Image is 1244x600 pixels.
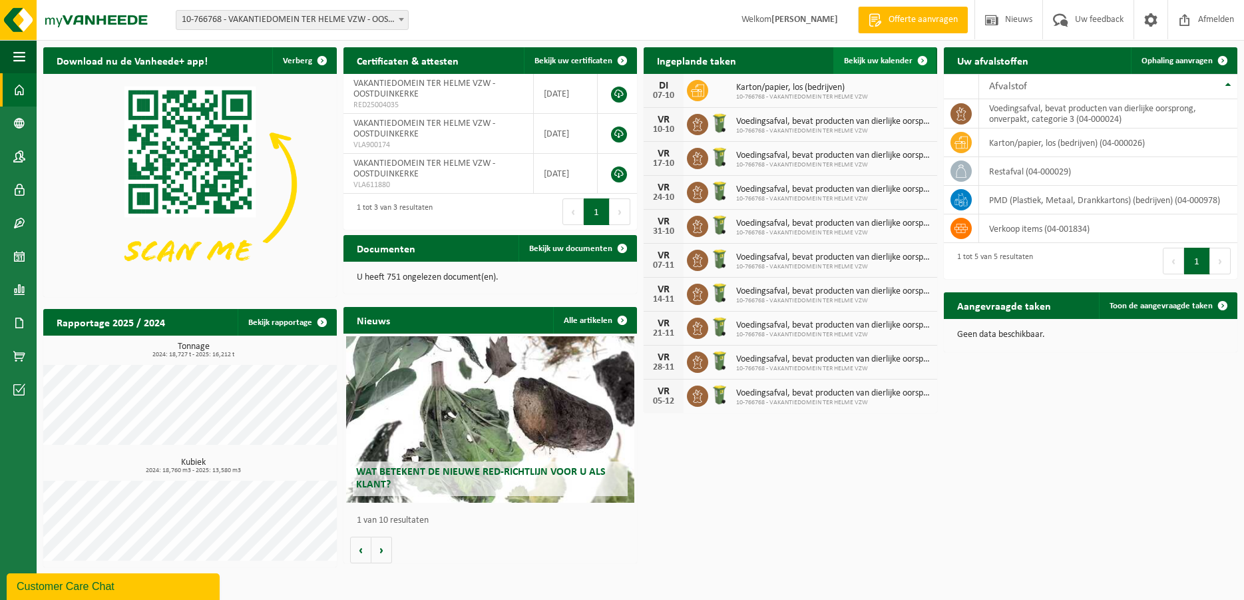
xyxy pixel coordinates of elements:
h2: Rapportage 2025 / 2024 [43,309,178,335]
span: VAKANTIEDOMEIN TER HELME VZW - OOSTDUINKERKE [353,119,495,139]
div: VR [650,250,677,261]
a: Wat betekent de nieuwe RED-richtlijn voor u als klant? [346,336,634,503]
div: 17-10 [650,159,677,168]
img: Download de VHEPlus App [43,74,337,294]
span: Bekijk uw certificaten [534,57,612,65]
span: Voedingsafval, bevat producten van dierlijke oorsprong, onverpakt, categorie 3 [736,286,931,297]
span: Voedingsafval, bevat producten van dierlijke oorsprong, onverpakt, categorie 3 [736,218,931,229]
div: VR [650,318,677,329]
button: Next [1210,248,1231,274]
strong: [PERSON_NAME] [771,15,838,25]
h2: Documenten [343,235,429,261]
td: PMD (Plastiek, Metaal, Drankkartons) (bedrijven) (04-000978) [979,186,1237,214]
span: Bekijk uw documenten [529,244,612,253]
div: 1 tot 3 van 3 resultaten [350,197,433,226]
a: Ophaling aanvragen [1131,47,1236,74]
div: VR [650,352,677,363]
span: 2024: 18,727 t - 2025: 16,212 t [50,352,337,358]
h2: Certificaten & attesten [343,47,472,73]
iframe: chat widget [7,571,222,600]
div: VR [650,386,677,397]
span: Karton/papier, los (bedrijven) [736,83,868,93]
a: Bekijk uw documenten [518,235,636,262]
img: WB-0140-HPE-GN-50 [708,282,731,304]
span: Voedingsafval, bevat producten van dierlijke oorsprong, onverpakt, categorie 3 [736,252,931,263]
div: 31-10 [650,227,677,236]
img: WB-0140-HPE-GN-50 [708,384,731,406]
img: WB-0140-HPE-GN-50 [708,180,731,202]
div: 28-11 [650,363,677,372]
button: Previous [562,198,584,225]
span: Wat betekent de nieuwe RED-richtlijn voor u als klant? [356,467,606,490]
td: [DATE] [534,114,598,154]
h2: Download nu de Vanheede+ app! [43,47,221,73]
div: 24-10 [650,193,677,202]
span: VLA900174 [353,140,523,150]
button: Next [610,198,630,225]
td: voedingsafval, bevat producten van dierlijke oorsprong, onverpakt, categorie 3 (04-000024) [979,99,1237,129]
button: 1 [1184,248,1210,274]
a: Offerte aanvragen [858,7,968,33]
div: 07-11 [650,261,677,270]
div: 14-11 [650,295,677,304]
span: Voedingsafval, bevat producten van dierlijke oorsprong, onverpakt, categorie 3 [736,184,931,195]
span: 10-766768 - VAKANTIEDOMEIN TER HELME VZW [736,127,931,135]
img: WB-0140-HPE-GN-50 [708,248,731,270]
div: DI [650,81,677,91]
button: Verberg [272,47,335,74]
div: VR [650,284,677,295]
span: 10-766768 - VAKANTIEDOMEIN TER HELME VZW [736,263,931,271]
span: 10-766768 - VAKANTIEDOMEIN TER HELME VZW - OOSTDUINKERKE [176,10,409,30]
span: Voedingsafval, bevat producten van dierlijke oorsprong, onverpakt, categorie 3 [736,354,931,365]
p: U heeft 751 ongelezen document(en). [357,273,624,282]
span: 10-766768 - VAKANTIEDOMEIN TER HELME VZW [736,297,931,305]
div: 21-11 [650,329,677,338]
a: Bekijk uw certificaten [524,47,636,74]
span: 10-766768 - VAKANTIEDOMEIN TER HELME VZW [736,331,931,339]
td: [DATE] [534,154,598,194]
div: VR [650,216,677,227]
span: Afvalstof [989,81,1027,92]
span: Verberg [283,57,312,65]
span: 10-766768 - VAKANTIEDOMEIN TER HELME VZW [736,93,868,101]
h3: Kubiek [50,458,337,474]
img: WB-0140-HPE-GN-50 [708,316,731,338]
span: 10-766768 - VAKANTIEDOMEIN TER HELME VZW [736,229,931,237]
div: 1 tot 5 van 5 resultaten [950,246,1033,276]
td: verkoop items (04-001834) [979,214,1237,243]
span: VAKANTIEDOMEIN TER HELME VZW - OOSTDUINKERKE [353,158,495,179]
a: Bekijk uw kalender [833,47,936,74]
button: Vorige [350,537,371,563]
h2: Uw afvalstoffen [944,47,1042,73]
a: Alle artikelen [553,307,636,334]
img: WB-0140-HPE-GN-50 [708,146,731,168]
div: 10-10 [650,125,677,135]
span: 2024: 18,760 m3 - 2025: 13,580 m3 [50,467,337,474]
img: WB-0140-HPE-GN-50 [708,112,731,135]
h2: Nieuws [343,307,403,333]
h2: Ingeplande taken [644,47,749,73]
span: 10-766768 - VAKANTIEDOMEIN TER HELME VZW [736,399,931,407]
span: Voedingsafval, bevat producten van dierlijke oorsprong, onverpakt, categorie 3 [736,117,931,127]
span: Voedingsafval, bevat producten van dierlijke oorsprong, onverpakt, categorie 3 [736,388,931,399]
span: Offerte aanvragen [885,13,961,27]
span: 10-766768 - VAKANTIEDOMEIN TER HELME VZW - OOSTDUINKERKE [176,11,408,29]
span: RED25004035 [353,100,523,111]
div: VR [650,182,677,193]
td: [DATE] [534,74,598,114]
div: VR [650,115,677,125]
span: Ophaling aanvragen [1141,57,1213,65]
a: Toon de aangevraagde taken [1099,292,1236,319]
span: Toon de aangevraagde taken [1110,302,1213,310]
img: WB-0140-HPE-GN-50 [708,214,731,236]
span: 10-766768 - VAKANTIEDOMEIN TER HELME VZW [736,195,931,203]
button: Volgende [371,537,392,563]
span: 10-766768 - VAKANTIEDOMEIN TER HELME VZW [736,161,931,169]
p: 1 van 10 resultaten [357,516,630,525]
p: Geen data beschikbaar. [957,330,1224,340]
span: Voedingsafval, bevat producten van dierlijke oorsprong, onverpakt, categorie 3 [736,320,931,331]
span: Voedingsafval, bevat producten van dierlijke oorsprong, onverpakt, categorie 3 [736,150,931,161]
td: karton/papier, los (bedrijven) (04-000026) [979,129,1237,157]
a: Bekijk rapportage [238,309,335,336]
